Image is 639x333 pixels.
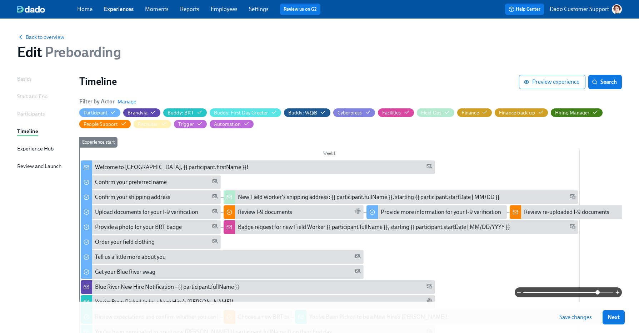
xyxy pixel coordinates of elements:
[238,208,292,216] div: Review I-9 documents
[168,109,194,116] div: Hide Buddy: BRT
[417,108,455,117] button: Field Ops
[525,78,579,86] span: Preview experience
[338,109,362,116] div: Hide Cyberpress
[212,238,218,246] span: Personal Email
[612,4,622,14] img: AATXAJw-nxTkv1ws5kLOi-TQIsf862R-bs_0p3UQSuGH=s96-c
[214,121,241,128] div: Hide Automation
[211,6,238,12] a: Employees
[95,268,155,276] div: Get your Blue River swag
[284,108,330,117] button: Buddy: W@B
[355,253,361,261] span: Personal Email
[95,283,239,291] div: Blue River New Hire Notification - {{ participant.fullName }}
[128,109,148,116] div: Hide Brandvia
[79,108,120,117] button: Participant
[551,108,603,117] button: Hiring Manager
[280,4,320,15] button: Review us on G2
[174,120,207,128] button: Trigger
[555,109,590,116] div: Hide Hiring Manager
[355,268,361,276] span: Personal Email
[95,298,233,306] div: You’ve Been Picked to be a New Hire’s [PERSON_NAME]!
[210,108,281,117] button: Buddy: First Day Greeter
[17,75,31,83] div: Basics
[95,208,198,216] div: Upload documents for your I-9 verification
[249,6,269,12] a: Settings
[550,5,609,13] p: Dado Customer Support
[81,280,435,294] div: Blue River New Hire Notification - {{ participant.fullName }}
[95,178,167,186] div: Confirm your preferred name
[212,193,218,201] span: Personal Email
[550,4,622,14] button: Dado Customer Support
[123,108,160,117] button: Brandvia
[238,193,500,201] div: New Field Worker's shipping address: {{ participant.fullName }}, starting {{ participant.startDat...
[84,121,118,128] div: Hide People Support
[355,208,361,216] span: Slack
[77,6,93,12] a: Home
[214,109,268,116] div: Hide Buddy: First Day Greeter
[81,250,364,264] div: Tell us a little more about you
[17,145,54,153] div: Experience Hub
[588,75,622,89] button: Search
[81,220,221,234] div: Provide a photo for your BRT badge
[118,98,136,105] button: Manage
[145,6,169,12] a: Moments
[17,34,64,41] button: Back to overview
[17,110,45,118] div: Participants
[81,160,435,174] div: Welcome to [GEOGRAPHIC_DATA], {{ participant.firstName }}!
[17,43,121,61] h1: Edit
[17,92,48,100] div: Start and End
[593,78,617,86] span: Search
[79,120,131,128] button: People Support
[178,121,194,128] div: Hide Trigger
[426,163,432,171] span: Personal Email
[95,238,155,246] div: Order your field clothing
[95,193,170,201] div: Confirm your shipping address
[509,6,540,13] span: Help Center
[17,6,45,13] img: dado
[81,190,221,204] div: Confirm your shipping address
[333,108,375,117] button: Cyberpress
[17,6,77,13] a: dado
[378,108,414,117] button: Facilities
[570,193,575,201] span: Work Email
[81,175,221,189] div: Confirm your preferred name
[284,6,317,13] a: Review us on G2
[17,127,38,135] div: Timeline
[421,109,442,116] div: Hide Field Ops
[210,120,254,128] button: Automation
[224,190,578,204] div: New Field Worker's shipping address: {{ participant.fullName }}, starting {{ participant.startDat...
[17,162,61,170] div: Review and Launch
[180,6,199,12] a: Reports
[212,223,218,231] span: Personal Email
[95,163,248,171] div: Welcome to [GEOGRAPHIC_DATA], {{ participant.firstName }}!
[79,75,519,88] h1: Timeline
[499,109,535,116] div: Hide Finance back-up
[461,109,479,116] div: Hide Finance
[524,208,609,216] div: Review re-uploaded I-9 documents
[224,205,364,219] div: Review I-9 documents
[570,223,575,231] span: Work Email
[81,205,221,219] div: Upload documents for your I-9 verification
[138,121,158,128] div: Hide Recruiter
[559,314,592,321] span: Save changes
[366,205,506,219] div: Provide more information for your I-9 verification
[457,108,491,117] button: Finance
[505,4,544,15] button: Help Center
[381,208,501,216] div: Provide more information for your I-9 verification
[238,223,510,231] div: Badge request for new Field Worker {{ participant.fullName }}, starting {{ participant.startDate ...
[163,108,207,117] button: Buddy: BRT
[81,265,364,279] div: Get your Blue River swag
[134,120,171,128] button: Recruiter
[495,108,548,117] button: Finance back-up
[554,310,597,324] button: Save changes
[95,223,182,231] div: Provide a photo for your BRT badge
[95,253,166,261] div: Tell us a little more about you
[79,98,115,106] h6: Filter by Actor
[603,310,625,324] button: Next
[84,109,108,116] div: Participant
[79,150,580,159] div: Week 1
[519,75,585,89] button: Preview experience
[224,220,578,234] div: Badge request for new Field Worker {{ participant.fullName }}, starting {{ participant.startDate ...
[288,109,318,116] div: Hide Buddy: W@B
